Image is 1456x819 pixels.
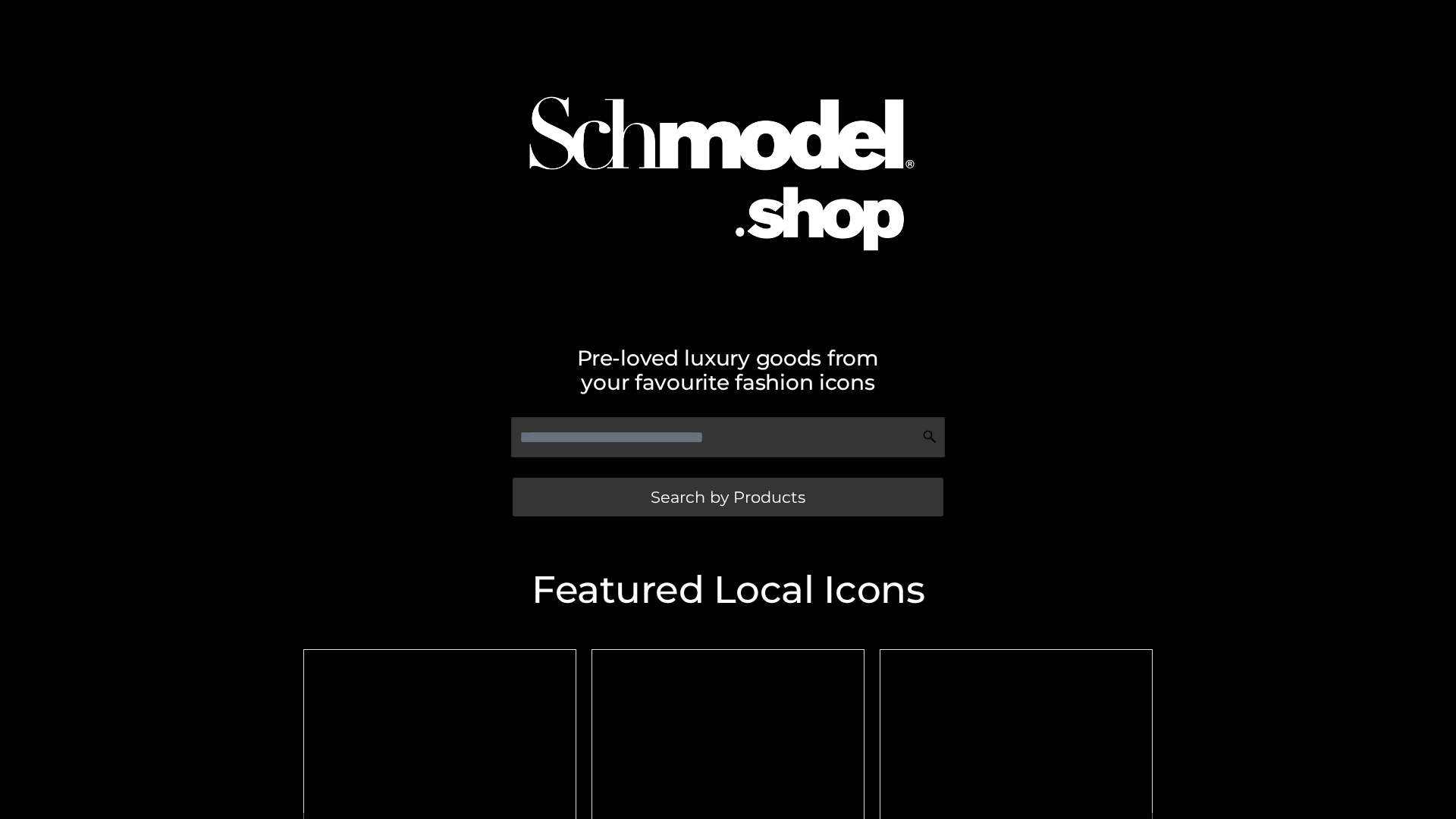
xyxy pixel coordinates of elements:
span: Search by Products [651,489,805,505]
a: Search by Products [513,478,943,516]
h2: Featured Local Icons​ [296,571,1160,609]
img: Search Icon [922,429,937,444]
h2: Pre-loved luxury goods from your favourite fashion icons [296,346,1160,394]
